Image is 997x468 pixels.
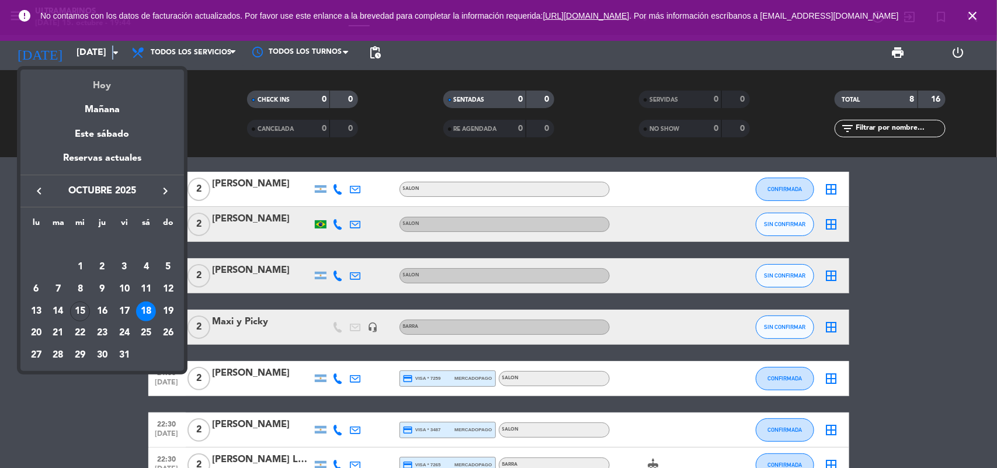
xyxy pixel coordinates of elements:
div: 17 [114,301,134,321]
td: 19 de octubre de 2025 [157,300,179,323]
td: 2 de octubre de 2025 [91,256,113,278]
th: lunes [25,216,47,234]
div: Reservas actuales [20,151,184,175]
td: 12 de octubre de 2025 [157,278,179,300]
td: 15 de octubre de 2025 [69,300,91,323]
button: keyboard_arrow_left [29,183,50,199]
div: 4 [136,257,156,277]
th: martes [47,216,70,234]
td: 6 de octubre de 2025 [25,278,47,300]
td: 17 de octubre de 2025 [113,300,136,323]
div: 28 [48,345,68,365]
div: 10 [114,279,134,299]
div: 7 [48,279,68,299]
div: 27 [26,345,46,365]
div: 6 [26,279,46,299]
div: 1 [70,257,90,277]
i: keyboard_arrow_right [158,184,172,198]
div: 24 [114,323,134,343]
td: 23 de octubre de 2025 [91,323,113,345]
div: 15 [70,301,90,321]
div: 20 [26,323,46,343]
button: keyboard_arrow_right [155,183,176,199]
div: Hoy [20,70,184,93]
td: 30 de octubre de 2025 [91,344,113,366]
div: Este sábado [20,118,184,151]
td: 31 de octubre de 2025 [113,344,136,366]
td: 4 de octubre de 2025 [136,256,158,278]
td: 18 de octubre de 2025 [136,300,158,323]
td: 10 de octubre de 2025 [113,278,136,300]
th: sábado [136,216,158,234]
i: keyboard_arrow_left [32,184,46,198]
td: 9 de octubre de 2025 [91,278,113,300]
td: 3 de octubre de 2025 [113,256,136,278]
td: 29 de octubre de 2025 [69,344,91,366]
div: Mañana [20,93,184,117]
td: 1 de octubre de 2025 [69,256,91,278]
div: 25 [136,323,156,343]
td: 24 de octubre de 2025 [113,323,136,345]
div: 14 [48,301,68,321]
div: 26 [158,323,178,343]
div: 5 [158,257,178,277]
th: domingo [157,216,179,234]
div: 16 [92,301,112,321]
td: 7 de octubre de 2025 [47,278,70,300]
th: viernes [113,216,136,234]
div: 12 [158,279,178,299]
td: 14 de octubre de 2025 [47,300,70,323]
th: jueves [91,216,113,234]
td: 25 de octubre de 2025 [136,323,158,345]
span: octubre 2025 [50,183,155,199]
div: 13 [26,301,46,321]
div: 18 [136,301,156,321]
td: 13 de octubre de 2025 [25,300,47,323]
div: 8 [70,279,90,299]
td: 22 de octubre de 2025 [69,323,91,345]
div: 21 [48,323,68,343]
td: 11 de octubre de 2025 [136,278,158,300]
td: 8 de octubre de 2025 [69,278,91,300]
td: 20 de octubre de 2025 [25,323,47,345]
div: 9 [92,279,112,299]
div: 29 [70,345,90,365]
div: 30 [92,345,112,365]
td: 16 de octubre de 2025 [91,300,113,323]
td: 28 de octubre de 2025 [47,344,70,366]
td: 5 de octubre de 2025 [157,256,179,278]
div: 2 [92,257,112,277]
div: 31 [114,345,134,365]
div: 19 [158,301,178,321]
div: 3 [114,257,134,277]
div: 22 [70,323,90,343]
td: 27 de octubre de 2025 [25,344,47,366]
div: 23 [92,323,112,343]
td: 26 de octubre de 2025 [157,323,179,345]
td: OCT. [25,234,179,256]
th: miércoles [69,216,91,234]
td: 21 de octubre de 2025 [47,323,70,345]
div: 11 [136,279,156,299]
